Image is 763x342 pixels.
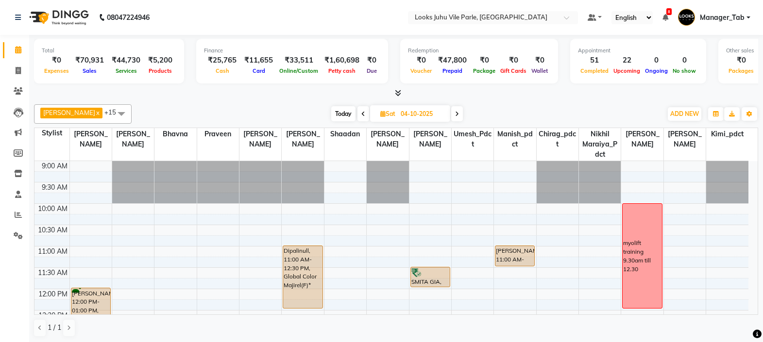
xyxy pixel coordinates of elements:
span: Completed [578,67,611,74]
div: ₹0 [363,55,380,66]
span: Expenses [42,67,71,74]
div: ₹0 [471,55,498,66]
span: Voucher [408,67,434,74]
span: Prepaid [440,67,465,74]
span: Praveen [197,128,239,140]
div: Dipalinull, 11:00 AM-12:30 PM, Global Color Majirel(F)* [283,246,322,308]
span: Wallet [529,67,550,74]
span: [PERSON_NAME] [70,128,112,150]
span: Shaadan [324,128,366,140]
div: [PERSON_NAME], 11:00 AM-11:30 AM, Classic Pedicure(F) [495,246,534,266]
div: ₹0 [726,55,756,66]
span: Sales [80,67,99,74]
img: logo [25,4,91,31]
span: Card [250,67,268,74]
span: Today [331,106,356,121]
div: 11:30 AM [36,268,69,278]
span: [PERSON_NAME] [409,128,451,150]
div: ₹5,200 [144,55,176,66]
div: Redemption [408,47,550,55]
span: Manish_pdct [494,128,536,150]
div: 9:30 AM [40,182,69,193]
div: ₹0 [529,55,550,66]
span: Products [146,67,174,74]
a: x [95,109,100,116]
span: 1 / 1 [48,323,61,333]
span: [PERSON_NAME] [664,128,706,150]
div: ₹11,655 [240,55,277,66]
span: No show [670,67,698,74]
span: 8 [666,8,672,15]
span: Due [364,67,379,74]
div: 51 [578,55,611,66]
span: Umesh_Pdct [452,128,493,150]
div: 0 [643,55,670,66]
div: ₹25,765 [204,55,240,66]
div: 12:30 PM [36,310,69,321]
div: ₹47,800 [434,55,471,66]
span: Nikhil Maraiya_Pdct [579,128,621,161]
span: ADD NEW [670,110,699,117]
div: SMITA GIA, 11:30 AM-12:00 PM, Natural Nail Extensions [411,267,450,287]
div: ₹0 [42,55,71,66]
div: ₹44,730 [108,55,144,66]
span: +15 [104,108,123,116]
span: Upcoming [611,67,643,74]
div: ₹0 [498,55,529,66]
input: 2025-10-04 [398,107,446,121]
span: [PERSON_NAME] [112,128,154,150]
span: Kimi_pdct [706,128,748,140]
button: ADD NEW [668,107,701,121]
div: ₹33,511 [277,55,321,66]
span: Package [471,67,498,74]
div: myolift training 9.30am till 12.30 [623,239,661,273]
div: 10:30 AM [36,225,69,235]
div: 9:00 AM [40,161,69,171]
span: Sat [378,110,398,117]
div: ₹70,931 [71,55,108,66]
span: Bhavna [154,128,196,140]
span: Petty cash [326,67,358,74]
img: Manager_Tab [678,9,695,26]
a: 8 [662,13,668,22]
span: Cash [213,67,232,74]
div: Stylist [34,128,69,138]
span: [PERSON_NAME] [282,128,323,150]
span: Gift Cards [498,67,529,74]
span: Packages [726,67,756,74]
div: Finance [204,47,380,55]
div: 10:00 AM [36,204,69,214]
div: Total [42,47,176,55]
b: 08047224946 [107,4,150,31]
span: Services [113,67,139,74]
span: Ongoing [643,67,670,74]
div: ₹1,60,698 [321,55,363,66]
div: 0 [670,55,698,66]
div: 22 [611,55,643,66]
span: [PERSON_NAME] [43,109,95,116]
div: 11:00 AM [36,246,69,257]
span: [PERSON_NAME] [239,128,281,150]
div: Appointment [578,47,698,55]
div: [PERSON_NAME], 12:00 PM-01:00 PM, Artistic Director Cut(M) [71,288,110,329]
span: Chirag_pdct [537,128,578,150]
div: 12:00 PM [36,289,69,299]
span: Online/Custom [277,67,321,74]
span: Manager_Tab [700,13,745,23]
div: ₹0 [408,55,434,66]
span: [PERSON_NAME] [367,128,408,150]
span: [PERSON_NAME] [621,128,663,150]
